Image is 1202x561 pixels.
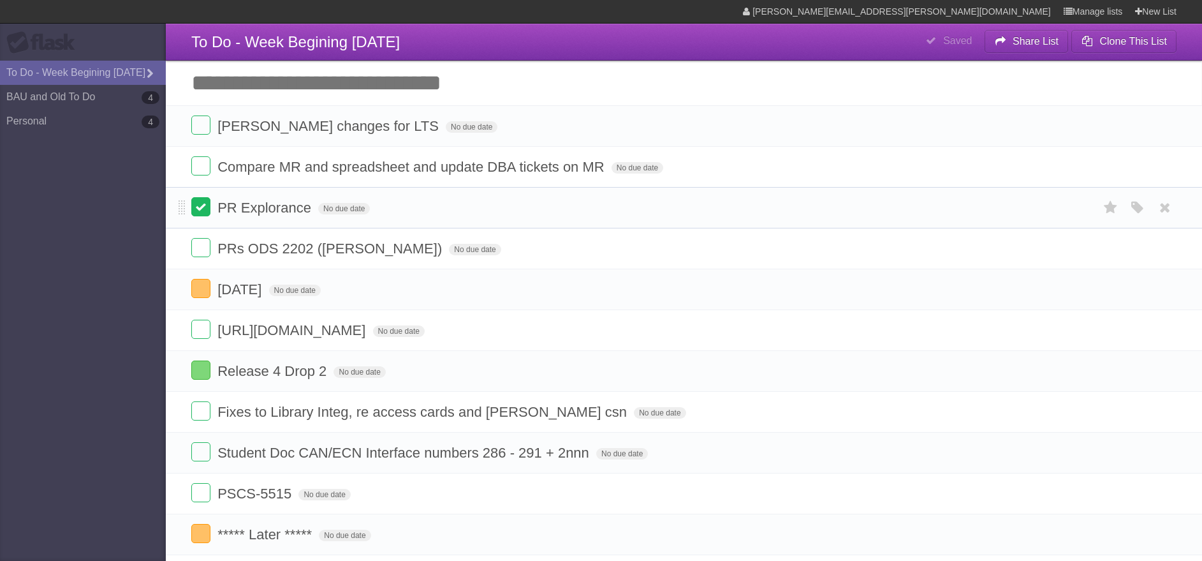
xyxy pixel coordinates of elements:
[191,483,210,502] label: Done
[217,404,630,420] span: Fixes to Library Integ, re access cards and [PERSON_NAME] csn
[191,320,210,339] label: Done
[191,238,210,257] label: Done
[943,35,972,46] b: Saved
[333,366,385,378] span: No due date
[6,31,83,54] div: Flask
[319,530,370,541] span: No due date
[191,156,210,176] label: Done
[217,322,369,338] span: [URL][DOMAIN_NAME]
[612,162,663,174] span: No due date
[1099,36,1167,47] b: Clone This List
[217,241,445,257] span: PRs ODS 2202 ([PERSON_NAME])
[1099,197,1123,218] label: Star task
[298,489,350,500] span: No due date
[217,118,442,134] span: [PERSON_NAME] changes for LTS
[217,200,314,216] span: PR Explorance
[191,524,210,543] label: Done
[446,121,497,133] span: No due date
[269,285,321,296] span: No due date
[217,486,295,502] span: PSCS-5515
[191,361,210,380] label: Done
[634,407,685,419] span: No due date
[217,159,608,175] span: Compare MR and spreadsheet and update DBA tickets on MR
[191,279,210,298] label: Done
[1013,36,1059,47] b: Share List
[142,91,159,104] b: 4
[985,30,1069,53] button: Share List
[191,197,210,216] label: Done
[142,116,159,128] b: 4
[191,401,210,421] label: Done
[449,244,501,255] span: No due date
[596,448,648,460] span: No due date
[1071,30,1176,53] button: Clone This List
[191,116,210,135] label: Done
[217,445,592,461] span: Student Doc CAN/ECN Interface numbers 286 - 291 + 2nnn
[217,363,330,379] span: Release 4 Drop 2
[191,442,210,461] label: Done
[191,33,400,50] span: To Do - Week Begining [DATE]
[373,325,425,337] span: No due date
[217,281,265,297] span: [DATE]
[318,203,370,214] span: No due date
